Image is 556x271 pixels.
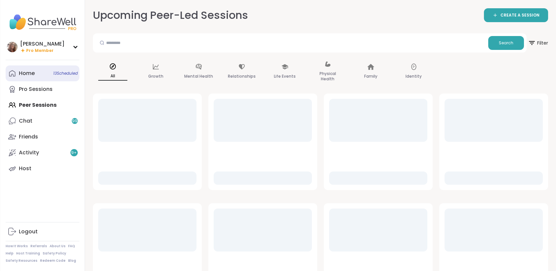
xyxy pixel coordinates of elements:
a: Home13Scheduled [6,65,79,81]
p: Physical Health [313,70,342,83]
div: Activity [19,149,39,156]
div: Chat [19,117,32,125]
p: Identity [406,72,422,80]
a: Friends [6,129,79,145]
a: FAQ [68,244,75,249]
span: Pro Member [26,48,54,54]
a: Referrals [30,244,47,249]
span: Filter [528,35,548,51]
a: CREATE A SESSION [484,8,548,22]
a: Activity9+ [6,145,79,161]
button: Search [488,36,524,50]
a: Logout [6,224,79,240]
span: 99 [72,118,77,124]
span: 13 Scheduled [53,71,78,76]
div: Logout [19,228,38,235]
a: About Us [50,244,65,249]
a: Redeem Code [40,258,65,263]
p: Growth [148,72,163,80]
a: Host Training [16,251,40,256]
a: Safety Resources [6,258,37,263]
a: Pro Sessions [6,81,79,97]
a: Host [6,161,79,176]
a: Help [6,251,14,256]
span: Search [499,40,513,46]
div: [PERSON_NAME] [20,40,64,48]
h2: Upcoming Peer-Led Sessions [93,8,248,23]
a: Chat99 [6,113,79,129]
p: All [98,72,127,81]
div: Pro Sessions [19,86,53,93]
div: Friends [19,133,38,140]
a: How It Works [6,244,28,249]
button: Filter [528,33,548,53]
a: Safety Policy [43,251,66,256]
p: Life Events [274,72,296,80]
div: Host [19,165,31,172]
span: 9 + [71,150,77,156]
div: Home [19,70,35,77]
img: dodi [7,42,18,52]
p: Relationships [228,72,256,80]
span: CREATE A SESSION [500,13,539,18]
img: ShareWell Nav Logo [6,11,79,34]
p: Family [364,72,377,80]
p: Mental Health [184,72,213,80]
a: Blog [68,258,76,263]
